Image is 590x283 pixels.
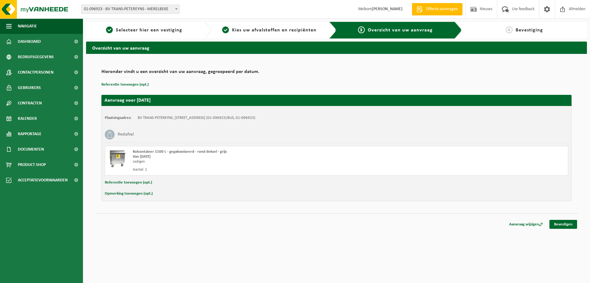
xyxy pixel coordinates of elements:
span: Contactpersonen [18,65,53,80]
span: Bevestiging [516,28,543,33]
strong: Van [DATE] [133,155,151,159]
strong: Aanvraag voor [DATE] [104,98,151,103]
h2: Overzicht van uw aanvraag [86,42,587,54]
span: Documenten [18,142,44,157]
span: 1 [106,26,113,33]
div: Aantal: 1 [133,167,361,172]
img: WB-1100-GAL-GY-02.png [108,149,127,168]
a: Offerte aanvragen [412,3,462,15]
span: Selecteer hier een vestiging [116,28,182,33]
button: Opmerking toevoegen (opt.) [105,190,153,198]
strong: [PERSON_NAME] [372,7,403,11]
a: Aanvraag wijzigen [505,220,548,229]
span: Product Shop [18,157,46,172]
span: Kies uw afvalstoffen en recipiënten [232,28,317,33]
td: BV TRANS-PETEREYNS, [STREET_ADDRESS] (01-096923/BUS, 01-096923) [138,115,255,120]
div: Ledigen [133,159,361,164]
a: Bevestigen [549,220,577,229]
button: Referentie toevoegen (opt.) [105,179,152,187]
span: 4 [506,26,513,33]
h2: Hieronder vindt u een overzicht van uw aanvraag, gegroepeerd per datum. [101,69,572,78]
span: Kalender [18,111,37,126]
span: Rolcontainer 1100 L - gegalvaniseerd - rond deksel - grijs [133,150,227,154]
span: Acceptatievoorwaarden [18,172,68,188]
span: 3 [358,26,365,33]
span: Dashboard [18,34,41,49]
span: Navigatie [18,18,37,34]
span: Offerte aanvragen [424,6,459,12]
span: Gebruikers [18,80,41,95]
span: Bedrijfsgegevens [18,49,54,65]
a: 1Selecteer hier een vestiging [89,26,199,34]
span: Overzicht van uw aanvraag [368,28,433,33]
span: Rapportage [18,126,41,142]
span: 2 [222,26,229,33]
a: 2Kies uw afvalstoffen en recipiënten [214,26,324,34]
h3: Restafval [118,130,134,139]
button: Referentie toevoegen (opt.) [101,81,149,89]
span: 01-096923 - BV TRANS-PETEREYNS - MERELBEKE [81,5,179,14]
span: Contracten [18,95,42,111]
strong: Plaatsingsadres: [105,116,132,120]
